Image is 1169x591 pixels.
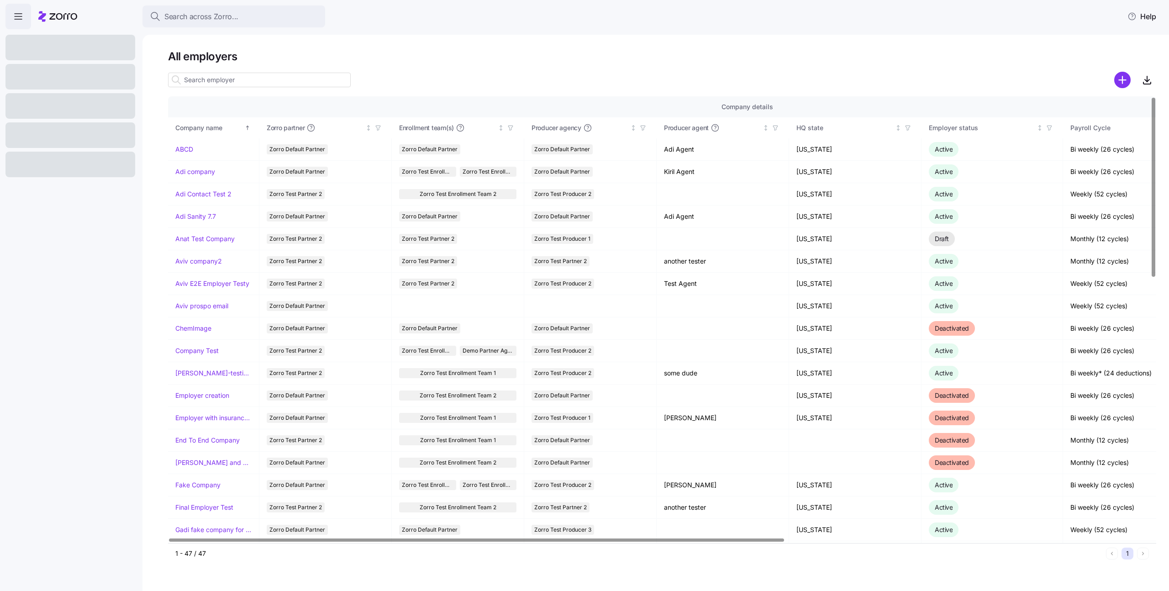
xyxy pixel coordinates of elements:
span: Enrollment team(s) [399,123,454,132]
a: ABCD [175,145,193,154]
a: Final Employer Test [175,503,233,512]
span: Help [1127,11,1156,22]
td: [US_STATE] [789,474,922,496]
span: Zorro Test Enrollment Team 2 [420,189,496,199]
th: Producer agentNot sorted [657,117,789,138]
td: [US_STATE] [789,496,922,519]
td: [US_STATE] [789,138,922,161]
span: Active [935,302,953,310]
div: Employer status [929,123,1035,133]
span: Zorro Default Partner [402,525,458,535]
span: Zorro Default Partner [269,211,325,222]
button: Help [1120,7,1164,26]
span: Zorro Default Partner [269,480,325,490]
span: Active [935,481,953,489]
span: Deactivated [935,459,969,466]
span: Zorro Test Enrollment Team 2 [402,167,453,177]
span: Deactivated [935,324,969,332]
a: Aviv prospo email [175,301,228,311]
button: Next page [1137,548,1149,559]
td: [US_STATE] [789,228,922,250]
span: Zorro Test Partner 2 [269,346,322,356]
td: some dude [657,362,789,385]
span: Zorro Test Enrollment Team 1 [463,167,514,177]
span: Zorro Test Producer 2 [534,189,591,199]
span: Producer agent [664,123,709,132]
th: Enrollment team(s)Not sorted [392,117,524,138]
span: Active [935,190,953,198]
td: [PERSON_NAME] [657,474,789,496]
div: 1 - 47 / 47 [175,549,1102,558]
div: Not sorted [895,125,901,131]
span: Active [935,145,953,153]
span: Zorro Default Partner [402,323,458,333]
td: [US_STATE] [789,250,922,273]
span: Zorro Test Partner 2 [402,256,454,266]
span: Zorro Test Producer 1 [534,234,590,244]
span: Zorro Default Partner [534,390,590,401]
span: Active [935,168,953,175]
input: Search employer [168,73,351,87]
div: Not sorted [498,125,504,131]
th: HQ stateNot sorted [789,117,922,138]
td: [PERSON_NAME] [657,407,789,429]
a: End To End Company [175,436,240,445]
span: Zorro Test Producer 2 [534,368,591,378]
span: Zorro Default Partner [269,301,325,311]
span: Zorro Test Partner 2 [534,256,587,266]
a: Employer with insurance problems [175,413,252,422]
span: Zorro Default Partner [534,458,590,468]
div: Company name [175,123,243,133]
a: Gadi fake company for test [175,525,252,534]
td: [US_STATE] [789,362,922,385]
span: Deactivated [935,414,969,422]
td: [US_STATE] [789,161,922,183]
span: Search across Zorro... [164,11,238,22]
td: [US_STATE] [789,340,922,362]
td: Adi Agent [657,206,789,228]
span: Zorro Test Partner 2 [269,502,322,512]
a: Adi Contact Test 2 [175,190,232,199]
span: Producer agency [532,123,581,132]
span: Zorro Test Enrollment Team 2 [420,458,496,468]
button: Search across Zorro... [142,5,325,27]
span: Zorro Default Partner [402,144,458,154]
span: Zorro Default Partner [269,323,325,333]
td: [US_STATE] [789,317,922,340]
a: Anat Test Company [175,234,235,243]
td: [US_STATE] [789,183,922,206]
span: Draft [935,235,949,243]
span: Zorro Default Partner [269,458,325,468]
th: Zorro partnerNot sorted [259,117,392,138]
span: Active [935,503,953,511]
span: Zorro Default Partner [269,525,325,535]
a: Adi Sanity 7.7 [175,212,216,221]
td: another tester [657,496,789,519]
span: Zorro Test Producer 2 [534,346,591,356]
svg: add icon [1114,72,1131,88]
div: Payroll Cycle [1070,123,1167,133]
span: Zorro Test Producer 2 [534,279,591,289]
span: Zorro Default Partner [269,167,325,177]
td: [US_STATE] [789,273,922,295]
td: Test Agent [657,273,789,295]
span: Zorro Test Producer 2 [534,480,591,490]
a: Company Test [175,346,219,355]
td: Kiril Agent [657,161,789,183]
span: Zorro Test Partner 2 [269,256,322,266]
span: Zorro Test Partner 2 [402,279,454,289]
span: Zorro Test Enrollment Team 2 [420,502,496,512]
a: Aviv company2 [175,257,222,266]
button: 1 [1122,548,1133,559]
span: Zorro Default Partner [534,144,590,154]
span: Zorro Default Partner [269,144,325,154]
span: Demo Partner Agency [463,346,514,356]
a: [PERSON_NAME] and ChemImage [175,458,252,467]
td: [US_STATE] [789,385,922,407]
span: Zorro Default Partner [269,413,325,423]
th: Producer agencyNot sorted [524,117,657,138]
span: Zorro partner [267,123,305,132]
td: [US_STATE] [789,407,922,429]
span: Zorro Test Enrollment Team 2 [402,480,453,490]
span: Active [935,347,953,354]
